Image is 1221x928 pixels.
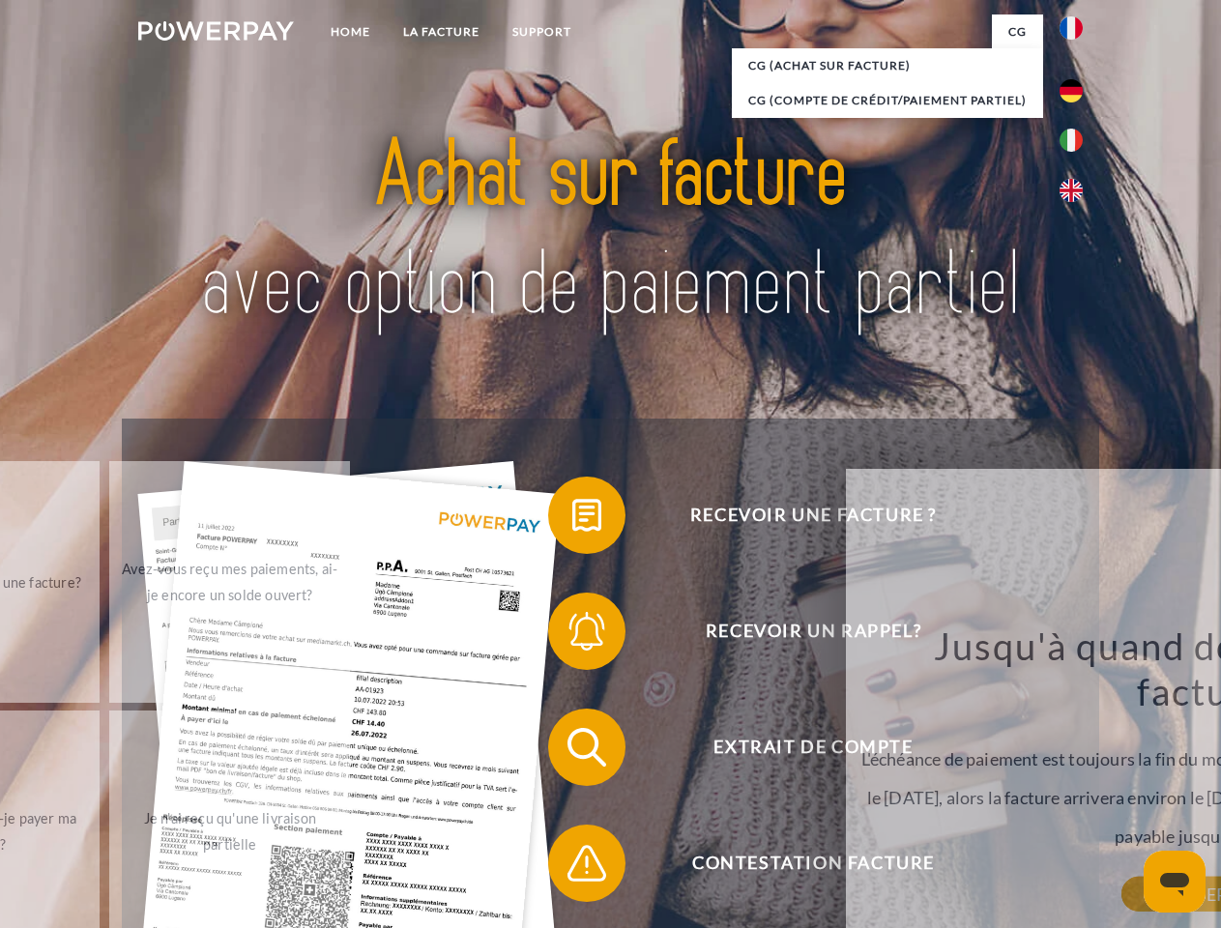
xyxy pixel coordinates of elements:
[121,805,338,857] div: Je n'ai reçu qu'une livraison partielle
[314,14,387,49] a: Home
[563,723,611,771] img: qb_search.svg
[185,93,1036,370] img: title-powerpay_fr.svg
[1060,16,1083,40] img: fr
[576,825,1050,902] span: Contestation Facture
[576,709,1050,786] span: Extrait de compte
[548,709,1051,786] button: Extrait de compte
[732,83,1043,118] a: CG (Compte de crédit/paiement partiel)
[548,825,1051,902] button: Contestation Facture
[563,839,611,887] img: qb_warning.svg
[138,21,294,41] img: logo-powerpay-white.svg
[1144,851,1206,913] iframe: Bouton de lancement de la fenêtre de messagerie
[121,556,338,608] div: Avez-vous reçu mes paiements, ai-je encore un solde ouvert?
[387,14,496,49] a: LA FACTURE
[1060,179,1083,202] img: en
[496,14,588,49] a: Support
[109,461,350,703] a: Avez-vous reçu mes paiements, ai-je encore un solde ouvert?
[1060,79,1083,102] img: de
[1060,129,1083,152] img: it
[992,14,1043,49] a: CG
[732,48,1043,83] a: CG (achat sur facture)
